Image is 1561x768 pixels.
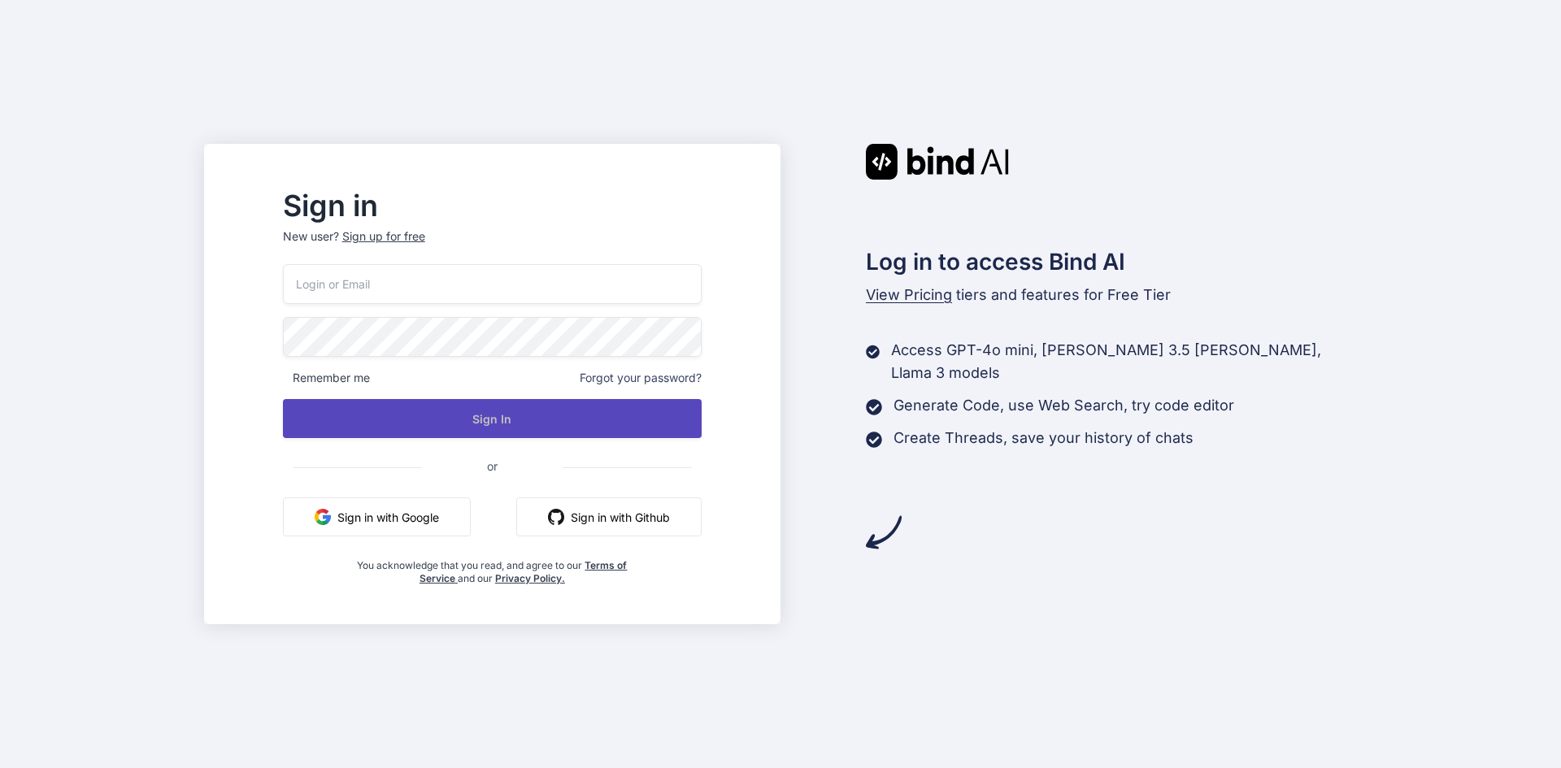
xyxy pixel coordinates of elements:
h2: Sign in [283,193,702,219]
p: tiers and features for Free Tier [866,284,1357,306]
p: New user? [283,228,702,264]
span: View Pricing [866,286,952,303]
div: You acknowledge that you read, and agree to our and our [353,549,633,585]
p: Create Threads, save your history of chats [894,427,1194,449]
button: Sign in with Google [283,497,471,536]
img: github [548,509,564,525]
button: Sign In [283,399,702,438]
p: Access GPT-4o mini, [PERSON_NAME] 3.5 [PERSON_NAME], Llama 3 models [891,339,1357,384]
span: Remember me [283,370,370,386]
div: Sign up for free [342,228,425,245]
input: Login or Email [283,264,702,304]
h2: Log in to access Bind AI [866,245,1357,279]
button: Sign in with Github [516,497,702,536]
a: Privacy Policy. [495,572,565,584]
span: or [422,446,563,486]
p: Generate Code, use Web Search, try code editor [894,394,1234,417]
a: Terms of Service [420,559,628,584]
span: Forgot your password? [580,370,702,386]
img: arrow [866,514,902,550]
img: Bind AI logo [866,144,1009,180]
img: google [315,509,331,525]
